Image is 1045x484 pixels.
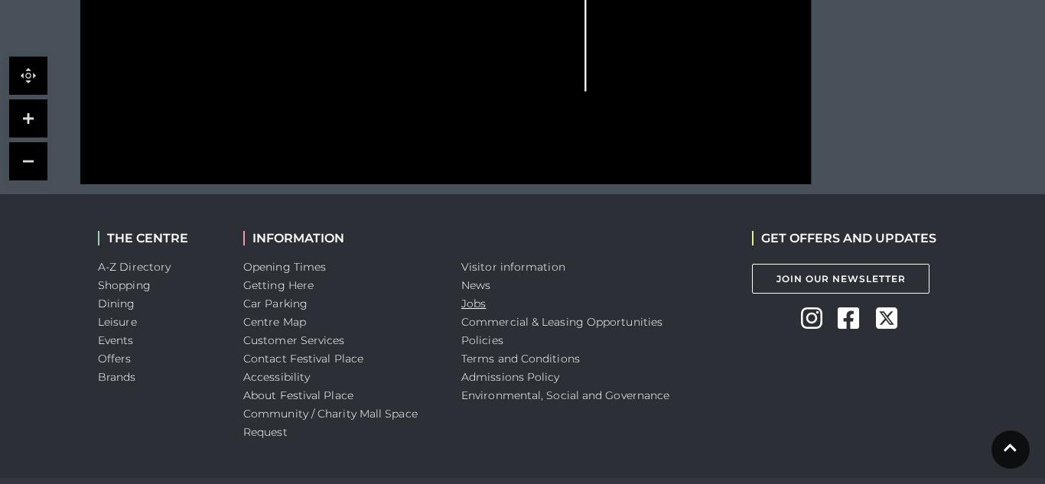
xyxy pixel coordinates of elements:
a: Contact Festival Place [243,352,363,365]
a: Community / Charity Mall Space Request [243,407,418,439]
a: A-Z Directory [98,260,171,274]
a: Environmental, Social and Governance [461,388,669,402]
a: Jobs [461,297,486,310]
a: Brands [98,370,136,384]
a: Offers [98,352,132,365]
a: Opening Times [243,260,326,274]
a: About Festival Place [243,388,353,402]
h2: THE CENTRE [98,231,220,245]
a: Centre Map [243,315,306,329]
h2: INFORMATION [243,231,438,245]
a: Dining [98,297,135,310]
a: Customer Services [243,333,345,347]
a: Leisure [98,315,137,329]
a: Getting Here [243,278,314,292]
a: Commercial & Leasing Opportunities [461,315,662,329]
a: News [461,278,490,292]
h2: GET OFFERS AND UPDATES [752,231,936,245]
a: Shopping [98,278,151,292]
a: Events [98,333,134,347]
a: Accessibility [243,370,310,384]
a: Visitor information [461,260,565,274]
a: Admissions Policy [461,370,560,384]
a: Join Our Newsletter [752,264,929,294]
a: Car Parking [243,297,308,310]
a: Policies [461,333,503,347]
a: Terms and Conditions [461,352,580,365]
